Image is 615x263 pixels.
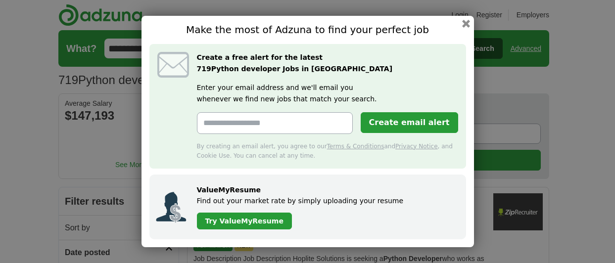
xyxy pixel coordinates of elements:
span: 719 [197,63,211,74]
img: icon_email.svg [157,52,189,77]
button: Create email alert [361,112,458,133]
label: Enter your email address and we'll email you whenever we find new jobs that match your search. [197,82,458,104]
strong: Python developer Jobs in [GEOGRAPHIC_DATA] [197,65,393,73]
a: Terms & Conditions [327,143,384,150]
h2: Create a free alert for the latest [197,52,458,74]
div: By creating an email alert, you agree to our and , and Cookie Use. You can cancel at any time. [197,142,458,161]
h2: ValueMyResume [197,184,456,195]
a: Privacy Notice [395,143,438,150]
h1: Make the most of Adzuna to find your perfect job [149,24,466,36]
a: Try ValueMyResume [197,213,292,229]
p: Find out your market rate by simply uploading your resume [197,195,456,206]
